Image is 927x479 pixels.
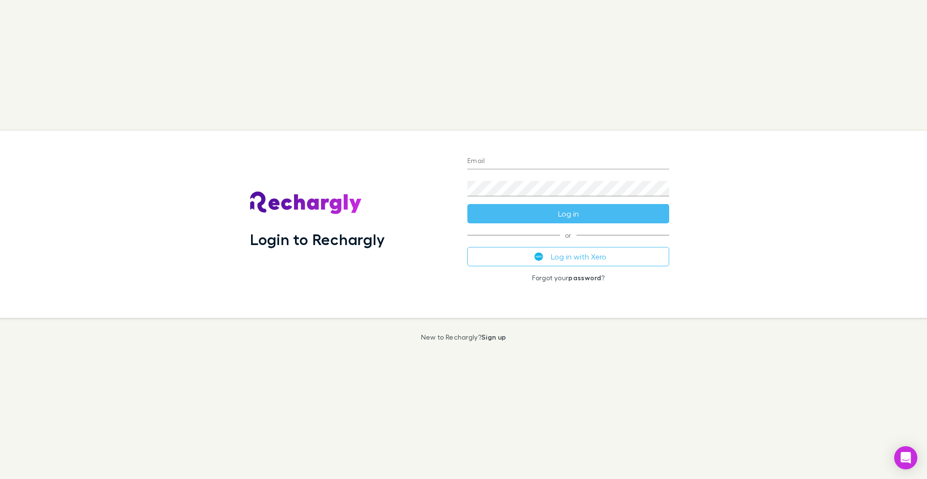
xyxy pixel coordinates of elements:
h1: Login to Rechargly [250,230,385,248]
div: Open Intercom Messenger [894,446,917,469]
a: password [568,274,601,282]
span: or [467,235,669,235]
button: Log in with Xero [467,247,669,266]
button: Log in [467,204,669,223]
p: Forgot your ? [467,274,669,282]
p: New to Rechargly? [421,333,506,341]
img: Rechargly's Logo [250,192,362,215]
a: Sign up [481,333,506,341]
img: Xero's logo [534,252,543,261]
